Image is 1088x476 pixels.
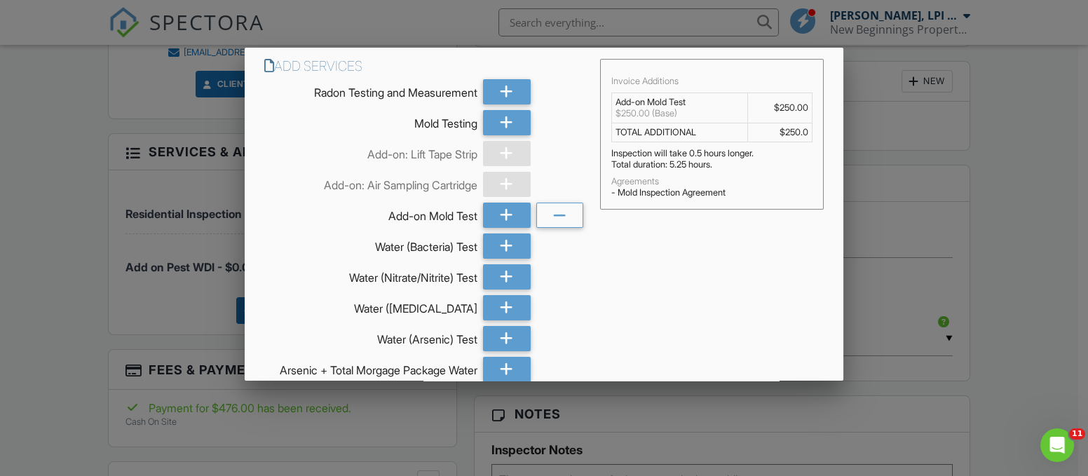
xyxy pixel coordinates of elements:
[611,187,812,198] div: - Mold Inspection Agreement
[264,110,477,131] div: Mold Testing
[747,123,812,142] td: $250.0
[1040,428,1074,462] iframe: Intercom live chat
[264,295,477,316] div: Water ([MEDICAL_DATA]
[611,76,812,87] div: Invoice Additions
[264,172,477,193] div: Add-on: Air Sampling Cartridge
[1069,428,1085,440] span: 11
[264,59,583,74] h6: Add Services
[264,326,477,347] div: Water (Arsenic) Test
[616,108,743,119] div: $250.00 (Base)
[612,123,747,142] td: TOTAL ADDITIONAL
[264,264,477,285] div: Water (Nitrate/Nitrite) Test
[264,357,477,394] div: Arsenic + Total Morgage Package Water Test
[747,93,812,123] td: $250.00
[264,79,477,100] div: Radon Testing and Measurement
[612,93,747,123] td: Add-on Mold Test
[264,233,477,254] div: Water (Bacteria) Test
[611,176,812,187] div: Agreements
[264,203,477,224] div: Add-on Mold Test
[611,148,812,159] div: Inspection will take 0.5 hours longer.
[264,141,477,162] div: Add-on: Lift Tape Strip
[611,159,812,170] div: Total duration: 5.25 hours.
